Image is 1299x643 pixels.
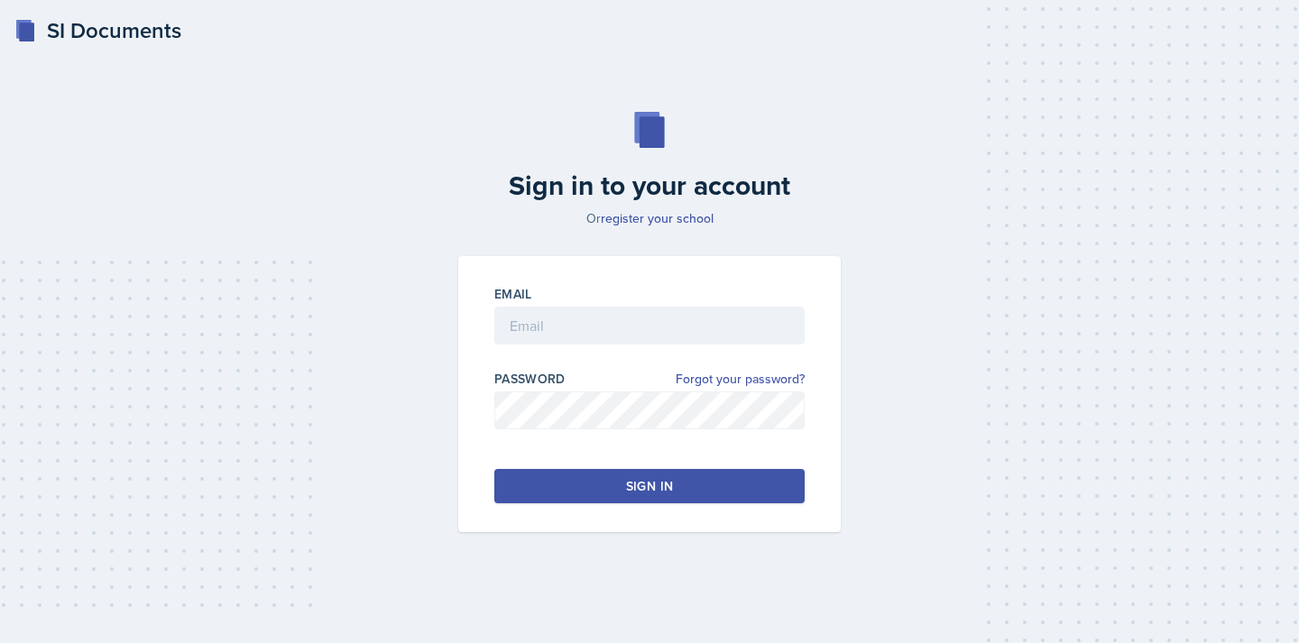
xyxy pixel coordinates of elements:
a: register your school [601,209,714,227]
a: Forgot your password? [676,370,805,389]
button: Sign in [494,469,805,503]
label: Password [494,370,566,388]
input: Email [494,307,805,344]
div: Sign in [626,477,673,495]
label: Email [494,285,532,303]
p: Or [447,209,852,227]
h2: Sign in to your account [447,170,852,202]
a: SI Documents [14,14,181,47]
